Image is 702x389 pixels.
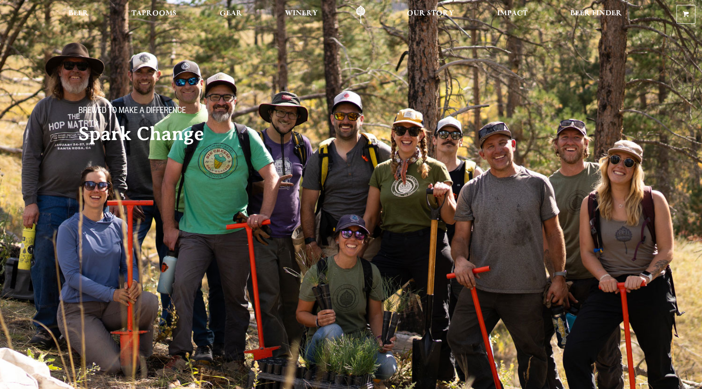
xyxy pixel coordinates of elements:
a: Winery [280,5,323,24]
span: Beer [69,10,89,17]
span: Brewed to make a difference [78,106,186,117]
a: Odell Home [345,5,376,24]
span: Our Story [407,10,454,17]
a: Our Story [401,5,459,24]
span: Impact [497,10,528,17]
span: Beer Finder [570,10,622,17]
a: Impact [492,5,533,24]
a: Gear [214,5,248,24]
h2: Spark Change [78,124,335,144]
span: Taprooms [131,10,177,17]
a: Beer [63,5,94,24]
span: Gear [220,10,242,17]
a: Taprooms [126,5,182,24]
a: Beer Finder [565,5,627,24]
span: Winery [285,10,318,17]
